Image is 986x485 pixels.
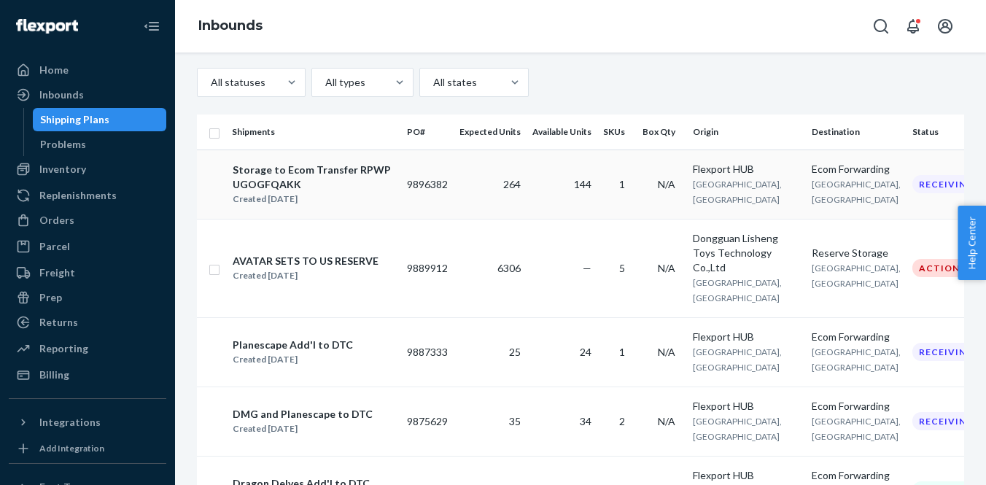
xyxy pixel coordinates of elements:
[503,178,521,190] span: 264
[693,162,800,176] div: Flexport HUB
[16,19,78,34] img: Flexport logo
[233,422,373,436] div: Created [DATE]
[509,346,521,358] span: 25
[812,246,901,260] div: Reserve Storage
[812,468,901,483] div: Ecom Forwarding
[658,415,675,427] span: N/A
[9,58,166,82] a: Home
[9,158,166,181] a: Inventory
[233,338,353,352] div: Planescape Add'l to DTC
[619,262,625,274] span: 5
[931,12,960,41] button: Open account menu
[693,399,800,414] div: Flexport HUB
[580,346,591,358] span: 24
[898,12,928,41] button: Open notifications
[40,137,86,152] div: Problems
[812,346,901,373] span: [GEOGRAPHIC_DATA], [GEOGRAPHIC_DATA]
[693,346,782,373] span: [GEOGRAPHIC_DATA], [GEOGRAPHIC_DATA]
[39,213,74,228] div: Orders
[209,75,211,90] input: All statuses
[39,188,117,203] div: Replenishments
[401,219,454,317] td: 9889912
[812,179,901,205] span: [GEOGRAPHIC_DATA], [GEOGRAPHIC_DATA]
[574,178,591,190] span: 144
[509,415,521,427] span: 35
[39,415,101,430] div: Integrations
[39,88,84,102] div: Inbounds
[9,411,166,434] button: Integrations
[233,352,353,367] div: Created [DATE]
[137,12,166,41] button: Close Navigation
[33,133,167,156] a: Problems
[9,184,166,207] a: Replenishments
[812,330,901,344] div: Ecom Forwarding
[187,5,274,47] ol: breadcrumbs
[9,363,166,387] a: Billing
[806,115,907,150] th: Destination
[401,115,454,150] th: PO#
[912,412,980,430] div: Receiving
[401,317,454,387] td: 9887333
[658,346,675,358] span: N/A
[9,261,166,284] a: Freight
[39,442,104,454] div: Add Integration
[812,399,901,414] div: Ecom Forwarding
[687,115,806,150] th: Origin
[9,209,166,232] a: Orders
[226,115,401,150] th: Shipments
[39,239,70,254] div: Parcel
[233,163,395,192] div: Storage to Ecom Transfer RPWPUGOGFQAKK
[693,330,800,344] div: Flexport HUB
[39,63,69,77] div: Home
[324,75,325,90] input: All types
[693,231,800,275] div: Dongguan Lisheng Toys Technology Co.,Ltd
[198,18,263,34] a: Inbounds
[912,343,980,361] div: Receiving
[39,162,86,176] div: Inventory
[812,416,901,442] span: [GEOGRAPHIC_DATA], [GEOGRAPHIC_DATA]
[33,108,167,131] a: Shipping Plans
[527,115,597,150] th: Available Units
[812,263,901,289] span: [GEOGRAPHIC_DATA], [GEOGRAPHIC_DATA]
[658,262,675,274] span: N/A
[958,206,986,280] button: Help Center
[401,387,454,456] td: 9875629
[597,115,637,150] th: SKUs
[39,315,78,330] div: Returns
[40,112,109,127] div: Shipping Plans
[619,346,625,358] span: 1
[9,440,166,457] a: Add Integration
[693,179,782,205] span: [GEOGRAPHIC_DATA], [GEOGRAPHIC_DATA]
[658,178,675,190] span: N/A
[9,337,166,360] a: Reporting
[39,341,88,356] div: Reporting
[583,262,591,274] span: —
[912,175,980,193] div: Receiving
[401,150,454,219] td: 9896382
[497,262,521,274] span: 6306
[637,115,687,150] th: Box Qty
[233,192,395,206] div: Created [DATE]
[9,311,166,334] a: Returns
[619,178,625,190] span: 1
[9,83,166,106] a: Inbounds
[693,468,800,483] div: Flexport HUB
[432,75,433,90] input: All states
[9,235,166,258] a: Parcel
[233,254,379,268] div: AVATAR SETS TO US RESERVE
[693,277,782,303] span: [GEOGRAPHIC_DATA], [GEOGRAPHIC_DATA]
[580,415,591,427] span: 34
[812,162,901,176] div: Ecom Forwarding
[619,415,625,427] span: 2
[866,12,896,41] button: Open Search Box
[9,286,166,309] a: Prep
[454,115,527,150] th: Expected Units
[39,368,69,382] div: Billing
[693,416,782,442] span: [GEOGRAPHIC_DATA], [GEOGRAPHIC_DATA]
[233,407,373,422] div: DMG and Planescape to DTC
[39,290,62,305] div: Prep
[39,265,75,280] div: Freight
[233,268,379,283] div: Created [DATE]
